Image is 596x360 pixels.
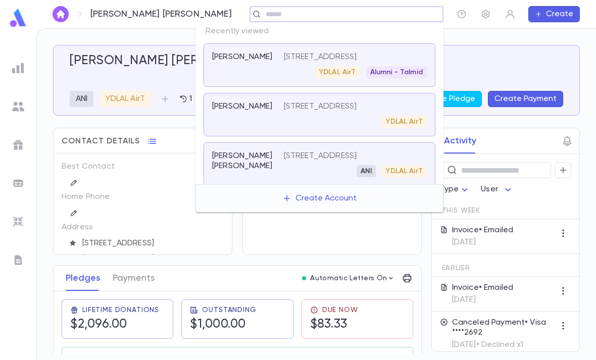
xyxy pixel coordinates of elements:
p: [PERSON_NAME] [PERSON_NAME] [90,9,232,20]
p: YDLAL AirT [106,94,145,104]
p: Address [62,219,120,235]
img: students_grey.60c7aba0da46da39d6d829b817ac14fc.svg [12,100,24,113]
span: YDLAL AirT [315,68,360,76]
span: Outstanding [202,306,256,314]
button: Payments [113,266,155,291]
h5: $2,096.00 [70,317,159,332]
p: [PERSON_NAME] [212,52,272,62]
span: [STREET_ADDRESS] [78,238,225,248]
img: reports_grey.c525e4749d1bce6a11f5fe2a8de1b229.svg [12,62,24,74]
span: YDLAL AirT [382,118,427,126]
div: ANI [70,91,93,107]
p: Recently viewed [195,22,443,40]
span: This Week [442,207,481,215]
p: Home Phone [62,189,120,205]
p: [DATE] • Declined x1 [452,340,555,350]
button: Automatic Letters On [298,271,399,285]
p: [PERSON_NAME] [PERSON_NAME] [212,151,272,171]
div: YDLAL AirT [100,91,151,107]
img: letters_grey.7941b92b52307dd3b8a917253454ce1c.svg [12,254,24,266]
span: Alumni - Talmid [366,68,427,76]
p: Canceled Payment • Visa ****2692 [452,318,555,338]
p: 1 [187,94,192,104]
p: Automatic Letters On [310,274,387,282]
p: ANI [76,94,87,104]
span: Earlier [442,264,470,272]
h5: $83.33 [310,317,358,332]
button: 1 [173,91,198,107]
button: Activity [444,128,476,153]
p: Invoice • Emailed [452,225,514,235]
div: User [481,180,514,199]
button: Pledges [66,266,101,291]
button: Create Pledge [413,91,482,107]
div: Type [440,180,471,199]
span: Due Now [322,306,358,314]
p: Best Contact [62,159,120,175]
span: YDLAL AirT [382,167,427,175]
span: [STREET_ADDRESS] [78,253,225,264]
button: Create [528,6,580,22]
h5: $1,000.00 [190,317,256,332]
button: Create Payment [488,91,563,107]
p: [STREET_ADDRESS] [284,52,357,62]
img: imports_grey.530a8a0e642e233f2baf0ef88e8c9fcb.svg [12,216,24,228]
span: Contact Details [62,136,140,146]
h5: [PERSON_NAME] [PERSON_NAME] [70,54,271,69]
span: Lifetime Donations [82,306,159,314]
img: logo [8,8,28,28]
p: [DATE] [452,237,514,247]
button: Create Account [274,189,365,208]
span: User [481,185,498,193]
img: campaigns_grey.99e729a5f7ee94e3726e6486bddda8f1.svg [12,139,24,151]
p: [STREET_ADDRESS] [284,101,357,112]
img: batches_grey.339ca447c9d9533ef1741baa751efc33.svg [12,177,24,189]
img: home_white.a664292cf8c1dea59945f0da9f25487c.svg [55,10,67,18]
span: Type [440,185,459,193]
span: ANI [357,167,376,175]
p: Invoice • Emailed [452,283,514,293]
p: [STREET_ADDRESS] [284,151,357,161]
p: [PERSON_NAME] [212,101,272,112]
p: [DATE] [452,295,514,305]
